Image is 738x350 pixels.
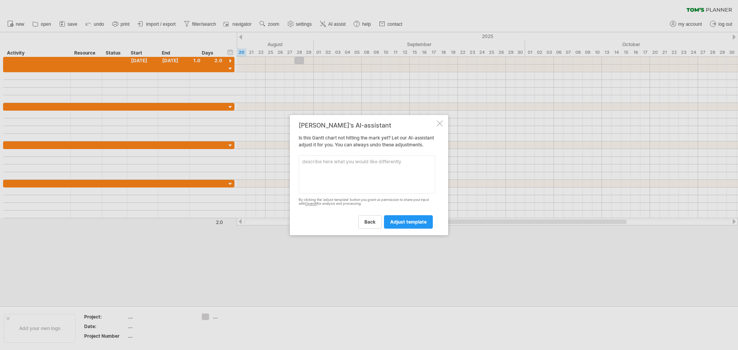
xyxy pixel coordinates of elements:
[305,202,317,206] a: OpenAI
[390,219,427,225] span: adjust template
[358,215,382,229] a: back
[299,198,435,206] div: By clicking the 'adjust template' button you grant us permission to share your input with for ana...
[299,122,435,129] div: [PERSON_NAME]'s AI-assistant
[299,122,435,229] div: Is this Gantt chart not hitting the mark yet? Let our AI-assistant adjust it for you. You can alw...
[384,215,433,229] a: adjust template
[364,219,376,225] span: back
